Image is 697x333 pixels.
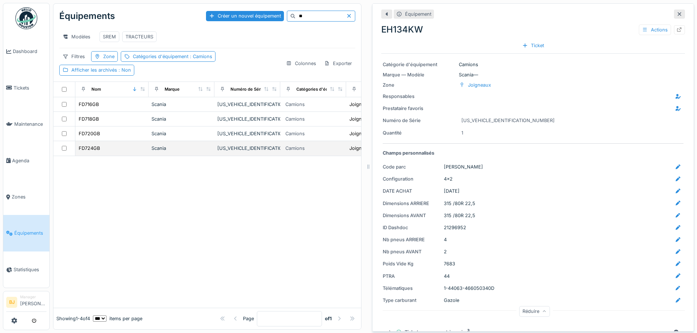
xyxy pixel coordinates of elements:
[3,142,49,178] a: Agenda
[59,7,115,26] div: Équipements
[151,101,211,108] div: Scania
[79,116,99,122] div: FD718GB
[639,24,671,35] div: Actions
[14,266,46,273] span: Statistiques
[383,273,441,280] div: PTRA
[217,145,277,152] div: [US_VEHICLE_IDENTIFICATION_NUMBER]
[103,33,116,40] div: SREM
[444,297,459,304] div: Gazole
[349,145,372,152] div: Joigneaux
[383,129,456,136] div: Quantité
[165,86,180,92] div: Marque
[461,117,555,124] div: [US_VEHICLE_IDENTIFICATION_NUMBER]
[59,31,94,42] div: Modèles
[13,48,46,55] span: Dashboard
[383,117,456,124] div: Numéro de Série
[321,58,355,69] div: Exporter
[285,145,305,152] div: Camions
[71,67,131,73] div: Afficher les archivés
[3,69,49,106] a: Tickets
[444,248,447,255] div: 2
[151,130,211,137] div: Scania
[468,82,491,88] div: Joigneaux
[14,84,46,91] span: Tickets
[444,224,466,231] div: 21296952
[383,188,441,194] div: DATE ACHAT
[283,58,319,69] div: Colonnes
[383,71,683,78] div: Scania —
[217,101,277,108] div: [US_VEHICLE_IDENTIFICATION_NUMBER]
[383,236,441,243] div: Nb pneus ARRIERE
[188,54,212,59] span: : Camions
[3,33,49,69] a: Dashboard
[349,130,372,137] div: Joigneaux
[151,116,211,122] div: Scania
[6,294,46,312] a: BJ Manager[PERSON_NAME]
[383,61,683,68] div: Camions
[383,224,441,231] div: ID Dashdoc
[3,106,49,142] a: Maintenance
[444,273,450,280] div: 44
[285,101,305,108] div: Camions
[79,101,99,108] div: FD716GB
[444,236,447,243] div: 4
[444,200,475,207] div: 315 /80R 22,5
[349,101,372,108] div: Joigneaux
[383,150,434,156] strong: Champs personnalisés
[325,315,332,322] strong: of 1
[93,315,142,322] div: items per page
[444,285,494,292] div: 1-44063-466050340D
[405,11,431,18] div: Équipement
[383,212,441,219] div: Dimensions AVANT
[383,260,441,267] div: Poids Vide Kg
[103,53,115,60] div: Zone
[151,145,211,152] div: Scania
[444,260,455,267] div: 7683
[243,315,254,322] div: Page
[79,130,100,137] div: FD720GB
[3,251,49,288] a: Statistiques
[3,215,49,251] a: Équipements
[79,145,100,152] div: FD724GB
[12,193,46,200] span: Zones
[444,188,460,194] div: [DATE]
[383,71,456,78] div: Marque — Modèle
[217,130,277,137] div: [US_VEHICLE_IDENTIFICATION_NUMBER]
[117,67,131,73] span: : Non
[6,297,17,308] li: BJ
[296,86,347,92] div: Catégories d'équipement
[383,175,441,182] div: Configuration
[217,116,277,122] div: [US_VEHICLE_IDENTIFICATION_NUMBER]
[461,129,463,136] div: 1
[285,130,305,137] div: Camions
[14,230,46,236] span: Équipements
[381,23,685,36] div: EH134KW
[383,285,441,292] div: Télématiques
[285,116,305,122] div: Camions
[15,7,37,29] img: Badge_color-CXgf-gQk.svg
[383,163,441,170] div: Code parc
[56,315,90,322] div: Showing 1 - 4 of 4
[133,53,212,60] div: Catégories d'équipement
[383,297,441,304] div: Type carburant
[20,294,46,310] li: [PERSON_NAME]
[444,175,453,182] div: 4x2
[231,86,264,92] div: Numéro de Série
[383,248,441,255] div: Nb pneus AVANT
[383,82,456,88] div: Zone
[383,61,456,68] div: Catégorie d'équipement
[519,41,547,50] div: Ticket
[519,306,550,317] div: Réduire
[206,11,284,21] div: Créer un nouvel équipement
[383,200,441,207] div: Dimensions ARRIERE
[383,93,441,100] div: Responsables
[3,179,49,215] a: Zones
[12,157,46,164] span: Agenda
[91,86,101,92] div: Nom
[20,294,46,300] div: Manager
[14,121,46,128] span: Maintenance
[444,212,475,219] div: 315 /80R 22,5
[59,51,88,62] div: Filtres
[444,163,483,170] div: [PERSON_NAME]
[349,116,372,122] div: Joigneaux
